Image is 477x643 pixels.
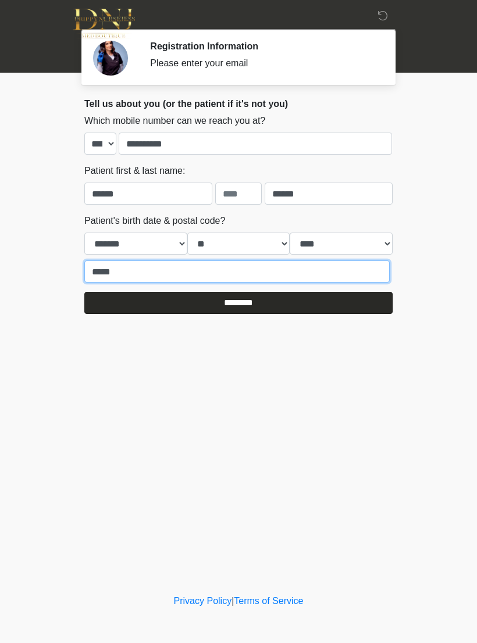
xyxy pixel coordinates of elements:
[84,98,393,109] h2: Tell us about you (or the patient if it's not you)
[234,596,303,606] a: Terms of Service
[73,9,135,38] img: DNJ Med Boutique Logo
[150,56,375,70] div: Please enter your email
[232,596,234,606] a: |
[84,214,225,228] label: Patient's birth date & postal code?
[84,114,265,128] label: Which mobile number can we reach you at?
[174,596,232,606] a: Privacy Policy
[84,164,185,178] label: Patient first & last name:
[93,41,128,76] img: Agent Avatar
